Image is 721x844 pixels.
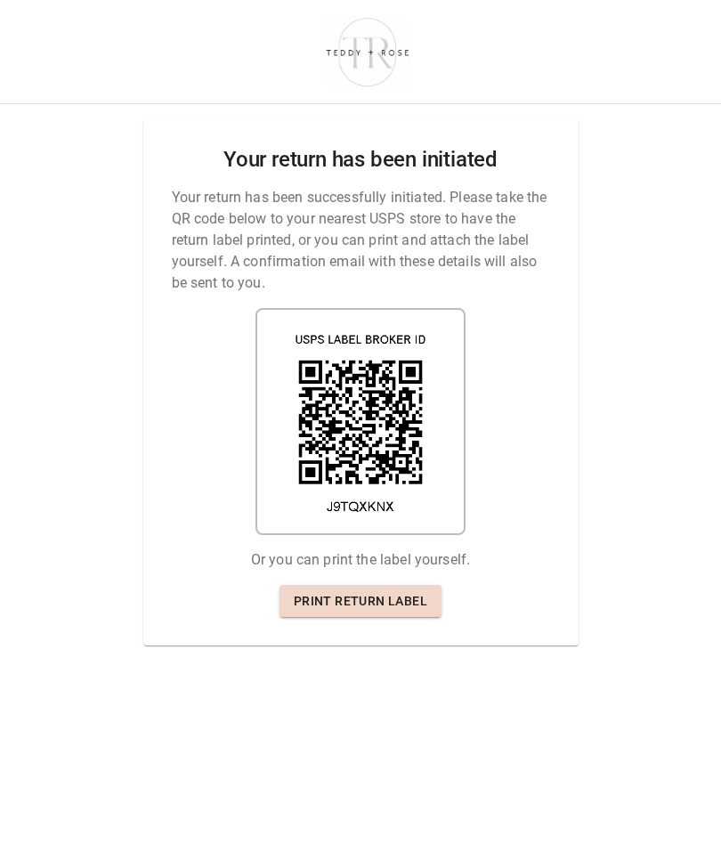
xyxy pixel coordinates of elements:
a: Print return label [279,585,442,618]
img: shipping label qr code [255,308,466,535]
p: Or you can print the label yourself. [251,549,470,571]
h2: Your return has been initiated [223,147,498,173]
img: shop-teddyrose.myshopify.com-d93983e8-e25b-478f-b32e-9430bef33fdd [318,13,418,90]
p: Your return has been successfully initiated. Please take the QR code below to your nearest USPS s... [172,187,550,294]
